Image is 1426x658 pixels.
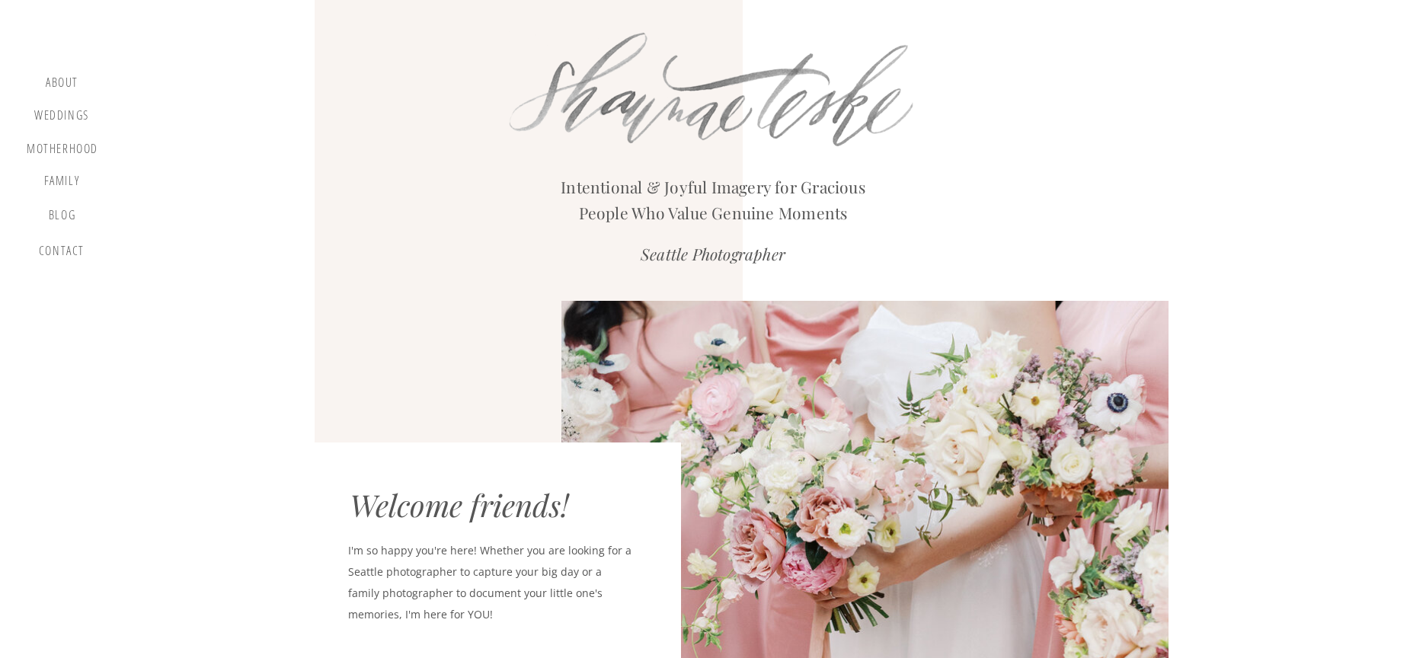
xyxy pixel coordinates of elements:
[40,75,85,94] a: about
[544,174,882,219] h2: Intentional & Joyful Imagery for Gracious People Who Value Genuine Moments
[33,108,91,127] a: Weddings
[350,487,619,531] div: Welcome friends!
[641,243,785,264] i: Seattle Photographer
[27,142,98,158] a: motherhood
[33,174,91,193] a: Family
[348,540,631,644] p: I'm so happy you're here! Whether you are looking for a Seattle photographer to capture your big ...
[40,208,85,229] a: blog
[36,244,88,264] a: contact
